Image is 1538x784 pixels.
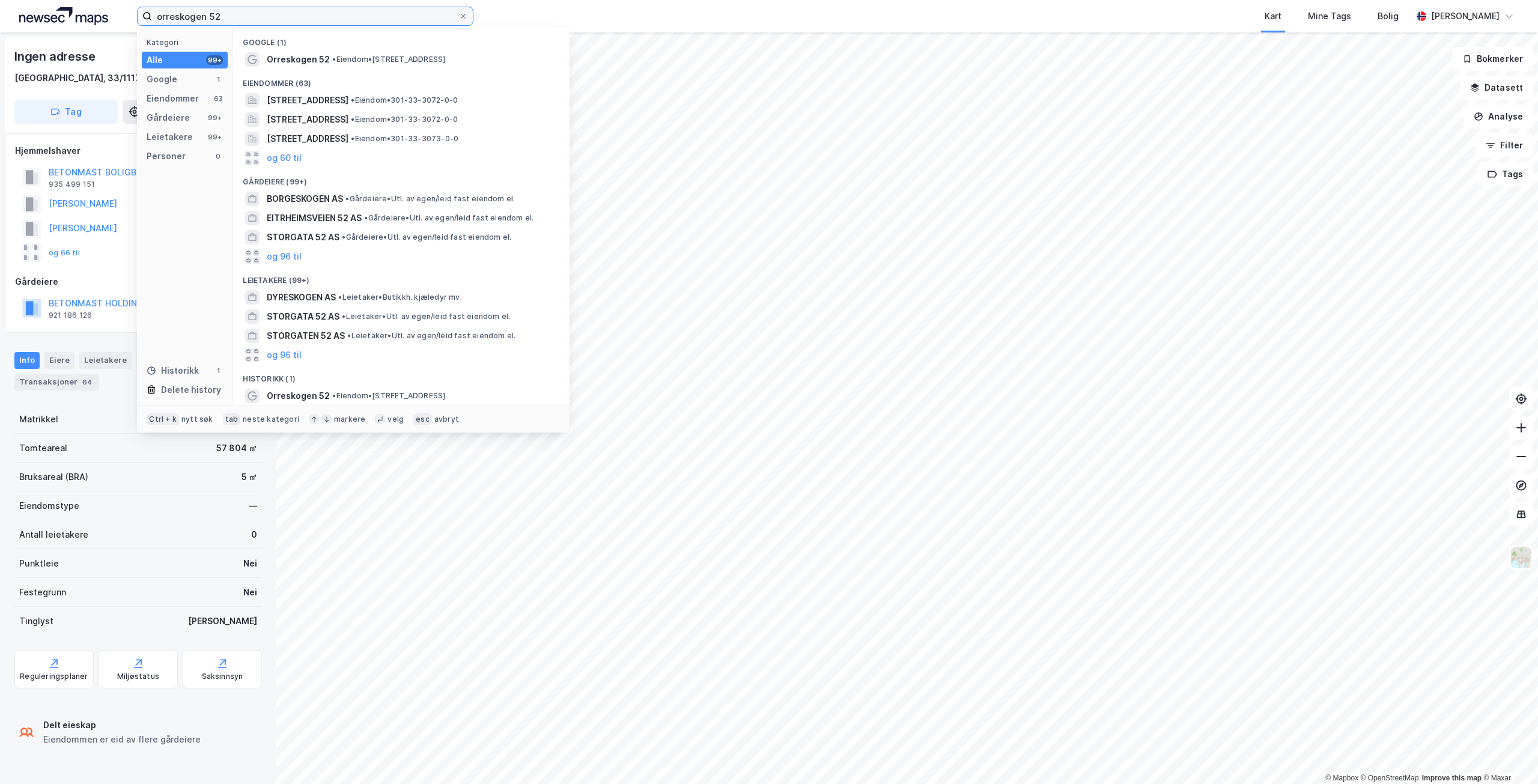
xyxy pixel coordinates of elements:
div: Transaksjoner [14,374,99,390]
div: velg [388,415,404,424]
span: Gårdeiere • Utl. av egen/leid fast eiendom el. [342,232,511,242]
div: Google (1) [233,28,570,50]
img: Z [1510,546,1533,569]
span: Eiendom • 301-33-3072-0-0 [351,96,458,105]
a: Mapbox [1325,774,1358,782]
span: • [345,194,349,203]
div: [PERSON_NAME] [188,614,257,628]
span: [STREET_ADDRESS] [267,112,348,127]
div: Hjemmelshaver [15,144,261,158]
div: 0 [251,527,257,542]
button: og 96 til [267,348,302,362]
div: Punktleie [19,556,59,571]
div: Gårdeiere (99+) [233,168,570,189]
button: Tags [1477,162,1533,186]
div: 99+ [206,132,223,142]
div: Eiendomstype [19,499,79,513]
iframe: Chat Widget [1478,726,1538,784]
div: [PERSON_NAME] [1431,9,1500,23]
div: Personer [147,149,186,163]
span: Eiendom • [STREET_ADDRESS] [332,391,445,401]
div: Kategori [147,38,228,47]
span: Eiendom • [STREET_ADDRESS] [332,55,445,64]
span: [STREET_ADDRESS] [267,93,348,108]
div: Info [14,352,40,369]
div: Tomteareal [19,441,67,455]
span: Eiendom • 301-33-3073-0-0 [351,134,458,144]
div: tab [223,413,241,425]
span: Eiendom • 301-33-3072-0-0 [351,115,458,124]
span: [STREET_ADDRESS] [267,132,348,146]
span: • [332,55,336,64]
span: • [351,115,354,124]
div: Google [147,72,177,87]
div: 935 499 151 [49,180,95,189]
div: Saksinnsyn [202,672,243,681]
div: Tinglyst [19,614,53,628]
div: Leietakere [147,130,193,144]
div: Historikk [147,363,199,378]
span: EITRHEIMSVEIEN 52 AS [267,211,362,225]
div: Nei [243,556,257,571]
span: Leietaker • Utl. av egen/leid fast eiendom el. [347,331,515,341]
div: Historikk (1) [233,365,570,386]
span: Leietaker • Butikkh. kjæledyr mv. [338,293,461,302]
div: 921 186 126 [49,311,92,320]
div: Miljøstatus [117,672,159,681]
div: 99+ [206,113,223,123]
div: Eiendommer (63) [233,69,570,91]
div: Matrikkel [19,412,58,427]
div: 1 [213,74,223,84]
div: Antall leietakere [19,527,88,542]
div: Leietakere [79,352,132,369]
div: esc [413,413,432,425]
div: 64 [80,376,94,388]
div: Alle [147,53,163,67]
div: Eiere [44,352,74,369]
div: Delt eieskap [43,718,201,732]
div: Eiendommen er eid av flere gårdeiere [43,732,201,747]
span: STORGATA 52 AS [267,230,339,245]
span: Orreskogen 52 [267,52,330,67]
div: Mine Tags [1308,9,1351,23]
button: Analyse [1464,105,1533,129]
button: og 96 til [267,249,302,264]
div: 63 [213,94,223,103]
div: Gårdeiere [147,111,190,125]
div: 0 [213,151,223,161]
button: Tag [14,100,118,124]
button: Bokmerker [1452,47,1533,71]
span: • [342,232,345,242]
button: og 60 til [267,151,302,165]
div: Eiendommer [147,91,199,106]
div: markere [334,415,365,424]
div: Datasett [136,352,181,369]
div: nytt søk [181,415,213,424]
span: • [332,391,336,400]
span: Orreskogen 52 [267,389,330,403]
div: Gårdeiere [15,275,261,289]
span: BORGESKOGEN AS [267,192,343,206]
a: OpenStreetMap [1361,774,1419,782]
span: • [342,312,345,321]
span: • [364,213,368,222]
input: Søk på adresse, matrikkel, gårdeiere, leietakere eller personer [152,7,458,25]
span: DYRESKOGEN AS [267,290,336,305]
span: • [351,134,354,143]
span: STORGATA 52 AS [267,309,339,324]
span: • [351,96,354,105]
div: — [249,499,257,513]
span: Leietaker • Utl. av egen/leid fast eiendom el. [342,312,510,321]
button: Datasett [1460,76,1533,100]
div: [GEOGRAPHIC_DATA], 33/1117 [14,71,141,85]
div: Kontrollprogram for chat [1478,726,1538,784]
div: Kart [1265,9,1281,23]
div: Reguleringsplaner [20,672,88,681]
div: Ingen adresse [14,47,97,66]
a: Improve this map [1422,774,1482,782]
div: avbryt [434,415,459,424]
div: Bolig [1378,9,1399,23]
div: Festegrunn [19,585,66,600]
div: Delete history [161,383,221,397]
span: Gårdeiere • Utl. av egen/leid fast eiendom el. [345,194,515,204]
